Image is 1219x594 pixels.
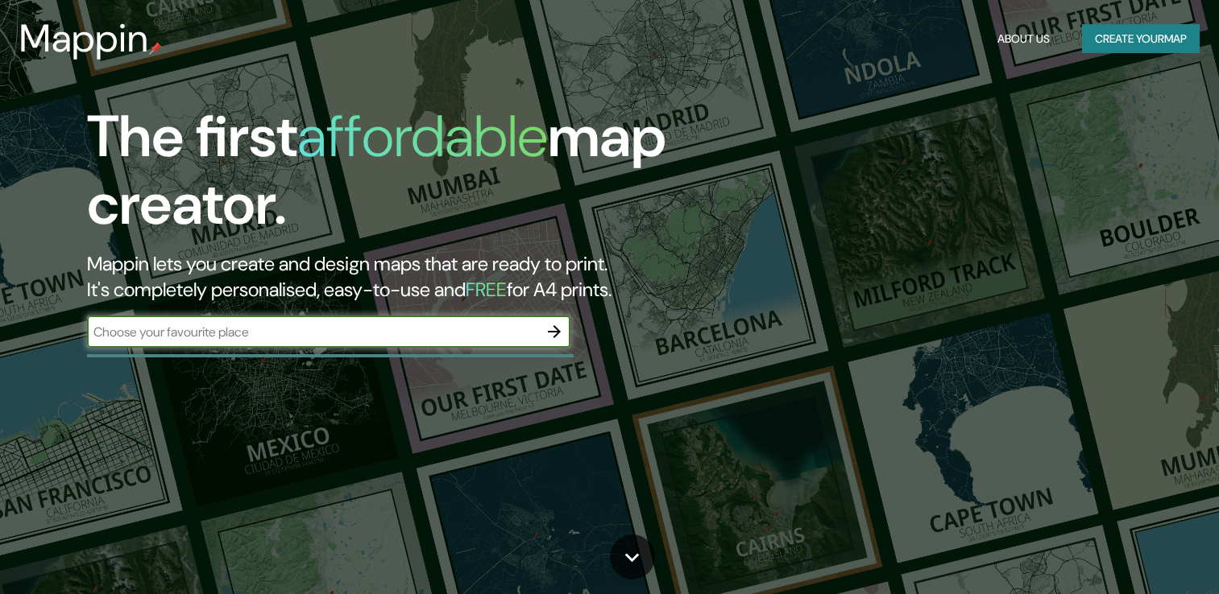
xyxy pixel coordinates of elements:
button: About Us [991,24,1056,54]
h2: Mappin lets you create and design maps that are ready to print. It's completely personalised, eas... [87,251,697,303]
iframe: Help widget launcher [1076,531,1201,576]
h5: FREE [466,277,507,302]
h1: The first map creator. [87,103,697,251]
img: mappin-pin [149,42,162,55]
h3: Mappin [19,16,149,61]
input: Choose your favourite place [87,323,538,341]
button: Create yourmap [1082,24,1200,54]
h1: affordable [297,99,548,174]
